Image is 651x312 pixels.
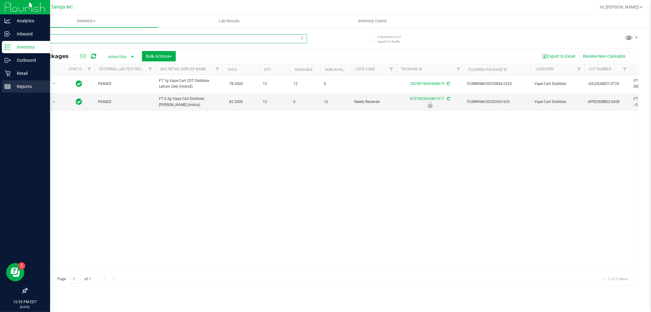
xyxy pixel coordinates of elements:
[212,64,222,75] a: Filter
[301,15,444,28] a: Inventory Counts
[76,79,82,88] span: In Sync
[11,43,47,51] p: Inventory
[227,68,237,72] a: THC%
[11,17,47,24] p: Analytics
[3,299,47,305] p: 12:35 PM EDT
[454,64,464,75] a: Filter
[264,68,271,72] a: Qty
[588,99,626,105] span: APR25DBR02-0428
[5,70,11,76] inline-svg: Retail
[467,81,527,87] span: FLSRWGM-20250804-2323
[142,51,176,61] button: Bulk Actions
[401,67,422,71] a: Package ID
[536,67,554,71] a: Category
[98,81,152,87] span: PASSED
[589,67,611,71] a: Lot Number
[32,53,75,60] span: All Packages
[52,274,96,284] span: Page of 1
[446,82,450,86] span: Sync from Compliance System
[263,81,286,87] span: 12
[15,15,158,28] a: Inventory
[226,97,246,106] span: 82.3000
[69,67,92,71] a: Sync Status
[50,98,58,106] span: select
[600,5,639,9] span: Hi, [PERSON_NAME]!
[159,78,219,90] span: FT 1g Vape Cart CDT Distillate Lemon Zest (Hybrid)
[574,64,584,75] a: Filter
[76,97,82,106] span: In Sync
[3,305,47,309] p: [DATE]
[5,18,11,24] inline-svg: Analytics
[598,274,632,283] span: 1 - 2 of 2 items
[396,102,465,108] div: Newly Received
[99,67,147,71] a: External Lab Test Result
[5,31,11,37] inline-svg: Inbound
[146,54,172,59] span: Bulk Actions
[145,64,155,75] a: Filter
[5,57,11,63] inline-svg: Outbound
[293,81,316,87] span: 12
[158,15,301,28] a: Lab Results
[226,79,246,88] span: 78.3000
[300,34,304,42] span: Clear
[160,67,206,71] a: Sku Retail Display Name
[354,99,393,105] span: Newly Received
[27,34,307,43] input: Search Package ID, Item Name, SKU, Lot or Part Number...
[446,97,450,101] span: Sync from Compliance System
[11,83,47,90] p: Reports
[70,274,81,284] input: 1
[356,67,375,71] a: Lock Code
[295,68,313,72] a: Available
[579,51,629,61] button: Receive Non-Cannabis
[378,35,408,44] span: Include items not tagged for facility
[534,81,580,87] span: Vape Cart Distillate
[15,18,158,24] span: Inventory
[468,68,507,72] a: Flourish Package ID
[293,99,316,105] span: 0
[324,81,347,87] span: 0
[620,64,630,75] a: Filter
[11,70,47,77] p: Retail
[84,64,94,75] a: Filter
[325,68,352,72] a: Non-Available
[386,64,396,75] a: Filter
[534,99,580,105] span: Vape Cart Distillate
[18,262,25,270] iframe: Resource center unread badge
[324,99,347,105] span: 12
[50,79,58,88] span: select
[11,57,47,64] p: Outbound
[211,18,248,24] span: Lab Results
[159,96,219,108] span: FT 0.5g Vape Cart Distillate [PERSON_NAME] (Indica)
[52,5,73,10] span: Tampa WC
[350,18,395,24] span: Inventory Counts
[5,44,11,50] inline-svg: Inventory
[5,83,11,90] inline-svg: Reports
[538,51,579,61] button: Export to Excel
[11,30,47,38] p: Inbound
[6,263,24,281] iframe: Resource center
[263,99,286,105] span: 12
[410,97,444,101] a: 8707825034861977
[98,99,152,105] span: PASSED
[588,81,626,87] span: JUL25LMZ01-0729
[410,82,444,86] a: 2825879699408619
[467,99,527,105] span: FLSRWGM-20250505-925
